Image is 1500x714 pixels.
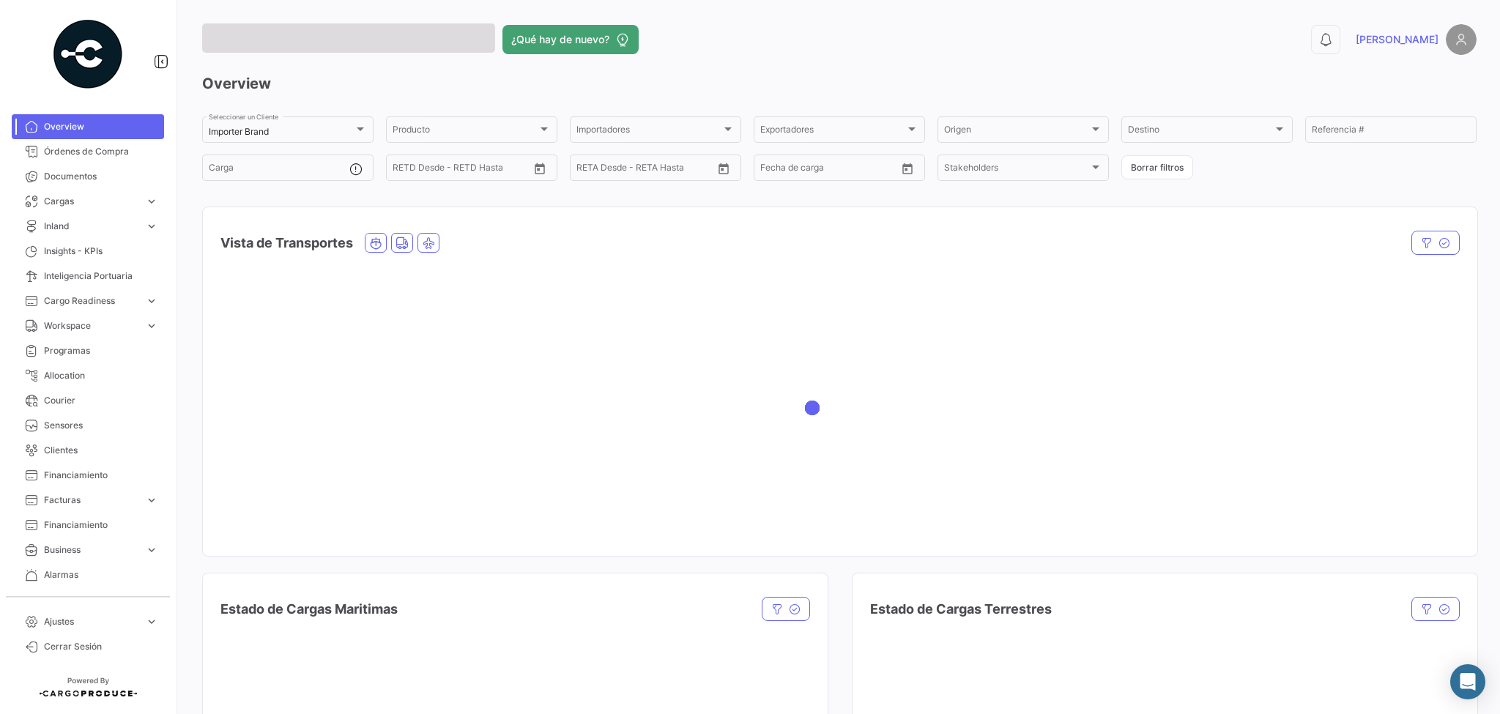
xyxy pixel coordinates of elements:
a: Overview [12,114,164,139]
a: Alarmas [12,562,164,587]
span: Exportadores [760,127,905,137]
span: expand_more [145,494,158,507]
span: Business [44,543,139,557]
a: Programas [12,338,164,363]
span: Cargas [44,195,139,208]
button: Open calendar [896,157,918,179]
span: Clientes [44,444,158,457]
span: Alarmas [44,568,158,581]
span: Destino [1128,127,1273,137]
span: Origen [944,127,1089,137]
button: Ocean [365,234,386,252]
div: Abrir Intercom Messenger [1450,664,1485,699]
input: Hasta [772,165,837,175]
a: Financiamiento [12,463,164,488]
h4: Vista de Transportes [220,233,353,253]
span: Documentos [44,170,158,183]
span: expand_more [145,543,158,557]
span: Financiamiento [44,469,158,482]
span: Workspace [44,319,139,332]
button: Borrar filtros [1121,155,1193,179]
button: Open calendar [529,157,551,179]
span: Financiamiento [44,518,158,532]
span: Producto [393,127,538,137]
span: Cerrar Sesión [44,640,158,653]
input: Hasta [404,165,469,175]
span: Inteligencia Portuaria [44,269,158,283]
button: Air [418,234,439,252]
button: Land [392,234,412,252]
span: Cargo Readiness [44,294,139,308]
span: Overview [44,120,158,133]
img: placeholder-user.png [1446,24,1477,55]
h4: Estado de Cargas Maritimas [220,599,398,620]
a: Courier [12,388,164,413]
button: ¿Qué hay de nuevo? [502,25,639,54]
a: Clientes [12,438,164,463]
span: ¿Qué hay de nuevo? [511,32,609,47]
input: Desde [576,165,578,175]
span: expand_more [145,294,158,308]
input: Desde [393,165,394,175]
span: Ajustes [44,615,139,628]
span: Insights - KPIs [44,245,158,258]
input: Hasta [588,165,653,175]
button: Open calendar [713,157,735,179]
a: Documentos [12,164,164,189]
span: Courier [44,394,158,407]
a: Financiamiento [12,513,164,538]
mat-select-trigger: Importer Brand [209,126,269,137]
a: Insights - KPIs [12,239,164,264]
img: powered-by.png [51,18,125,91]
span: expand_more [145,615,158,628]
span: expand_more [145,220,158,233]
span: Facturas [44,494,139,507]
span: Programas [44,344,158,357]
span: Sensores [44,419,158,432]
a: Allocation [12,363,164,388]
span: expand_more [145,319,158,332]
a: Inteligencia Portuaria [12,264,164,289]
span: Allocation [44,369,158,382]
a: Órdenes de Compra [12,139,164,164]
input: Desde [760,165,762,175]
a: Sensores [12,413,164,438]
span: Órdenes de Compra [44,145,158,158]
h4: Estado de Cargas Terrestres [870,599,1052,620]
span: [PERSON_NAME] [1356,32,1438,47]
span: Stakeholders [944,165,1089,175]
span: expand_more [145,195,158,208]
span: Importadores [576,127,721,137]
h3: Overview [202,73,1477,94]
span: Inland [44,220,139,233]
